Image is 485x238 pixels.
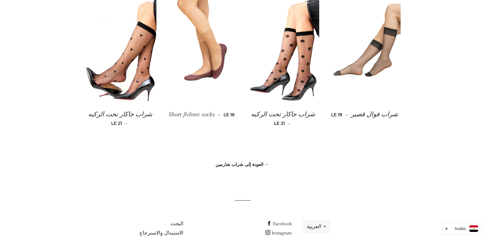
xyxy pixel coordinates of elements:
[85,105,156,132] a: شراب جاكار تحت الركبه — LE 21
[345,112,348,118] span: —
[267,221,292,227] a: Facebook
[140,230,183,236] a: الاستبدال والاسترجاع
[329,105,401,124] a: شراب فوال قصير — LE 19
[171,221,183,227] a: البحث
[88,111,153,118] span: شراب جاكار تحت الركبه
[224,112,235,118] span: LE 16
[303,220,330,234] button: العربية
[247,105,319,132] a: شراب جاكار تحت الركبه — LE 21
[351,111,398,118] span: شراب فوال قصير
[331,112,342,118] span: LE 19
[216,162,269,167] a: ← العودة إلى شراب شارمين
[454,227,466,231] i: Arabic
[125,120,128,126] span: —
[251,111,315,118] span: شراب جاكار تحت الركبه
[265,230,292,236] a: Instagram
[111,120,122,126] span: LE 21
[446,225,478,232] a: Arabic
[169,111,215,118] span: Short fishnet socks
[288,120,291,126] span: —
[274,120,285,126] span: LE 21
[218,112,221,118] span: —
[166,105,238,124] a: Short fishnet socks — LE 16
